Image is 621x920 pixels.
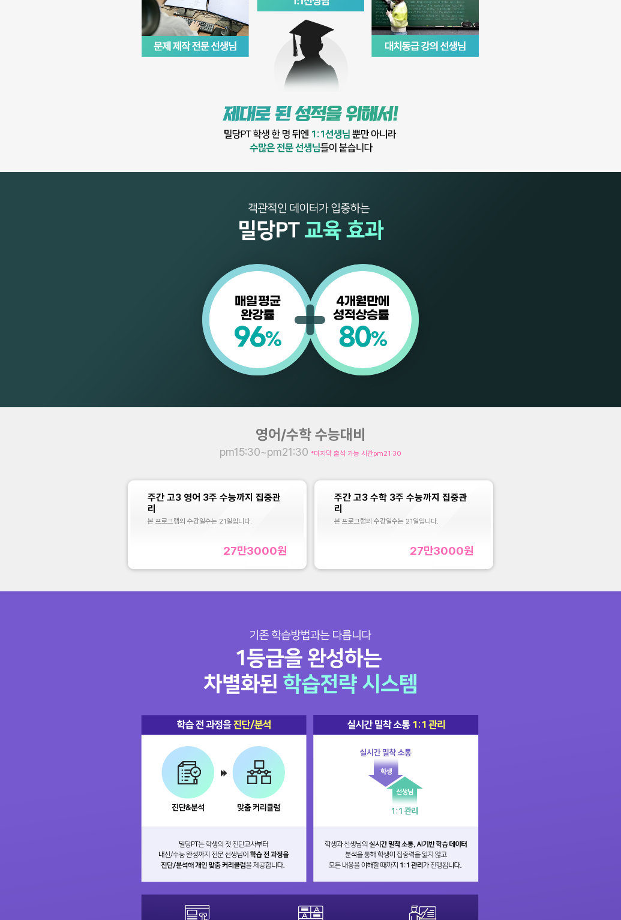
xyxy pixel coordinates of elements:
span: 영어/수학 수능대비 [256,426,365,443]
span: *마지막 출석 가능 시간 pm21:30 [311,449,401,458]
span: 주간 고3 수학 3주 수능까지 집중관리 [334,492,467,515]
span: pm15:30~pm21:30 [220,446,311,458]
span: 주간 고3 영어 3주 수능까지 집중관리 [148,492,281,515]
div: 본 프로그램의 수강일수는 21일입니다. [148,517,287,525]
div: 27만3000 원 [410,544,473,558]
div: 본 프로그램의 수강일수는 21일입니다. [334,517,473,525]
div: 27만3000 원 [223,544,287,558]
